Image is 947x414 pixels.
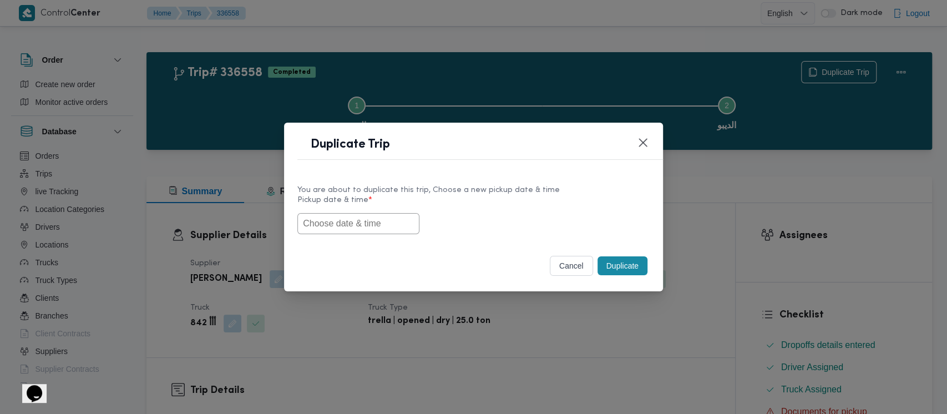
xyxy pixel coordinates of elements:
label: Pickup date & time [297,196,650,213]
h1: Duplicate Trip [311,136,390,154]
button: Closes this modal window [636,136,650,149]
button: Duplicate [597,256,647,275]
input: Choose date & time [297,213,419,234]
div: You are about to duplicate this trip, Choose a new pickup date & time [297,184,650,196]
button: cancel [550,256,593,276]
iframe: chat widget [11,370,47,403]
